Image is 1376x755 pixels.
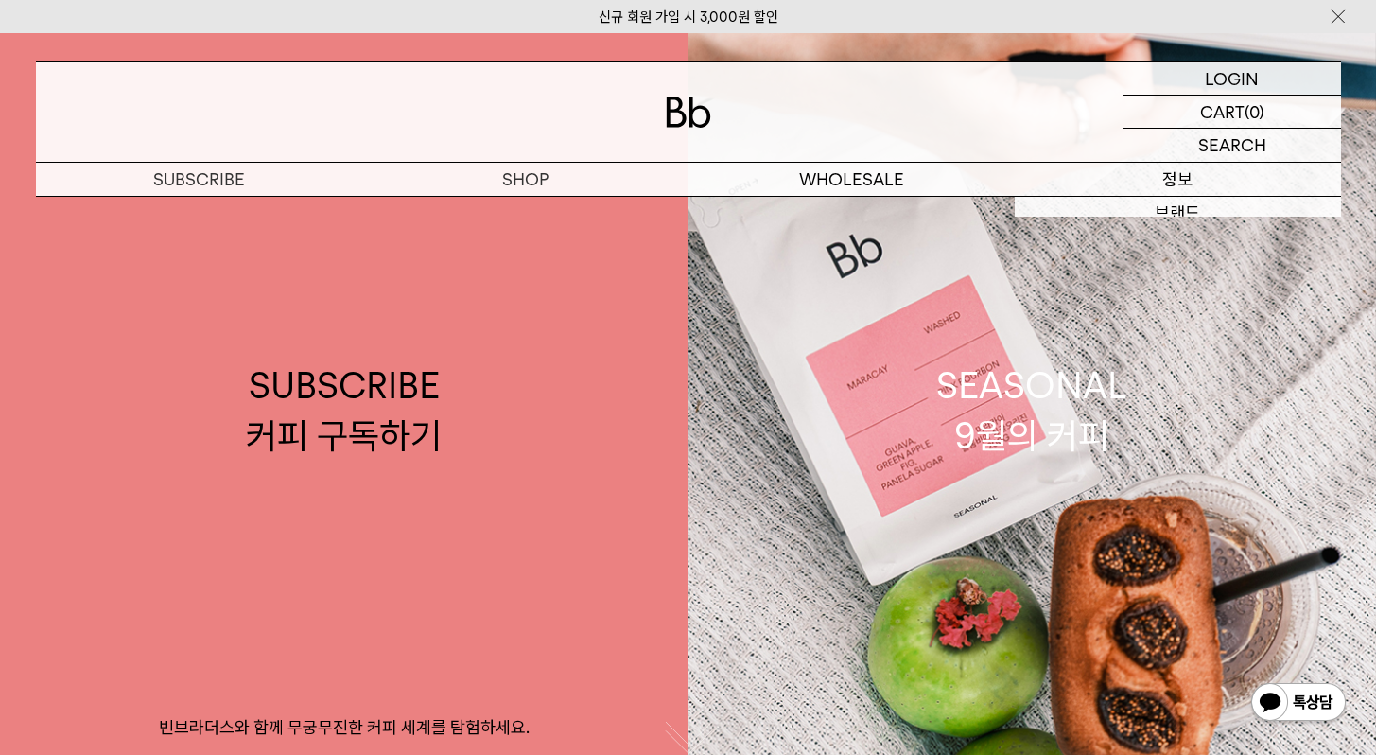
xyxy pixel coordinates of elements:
p: 정보 [1015,163,1341,196]
a: SUBSCRIBE [36,163,362,196]
p: LOGIN [1205,62,1259,95]
div: SEASONAL 9월의 커피 [936,360,1127,461]
a: 신규 회원 가입 시 3,000원 할인 [599,9,778,26]
p: CART [1200,96,1245,128]
p: (0) [1245,96,1264,128]
a: LOGIN [1123,62,1341,96]
p: WHOLESALE [688,163,1015,196]
img: 로고 [666,97,711,128]
a: CART (0) [1123,96,1341,129]
div: SUBSCRIBE 커피 구독하기 [246,360,442,461]
a: SHOP [362,163,688,196]
p: SEARCH [1198,129,1266,162]
img: 카카오톡 채널 1:1 채팅 버튼 [1249,681,1348,727]
a: 브랜드 [1015,197,1341,229]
